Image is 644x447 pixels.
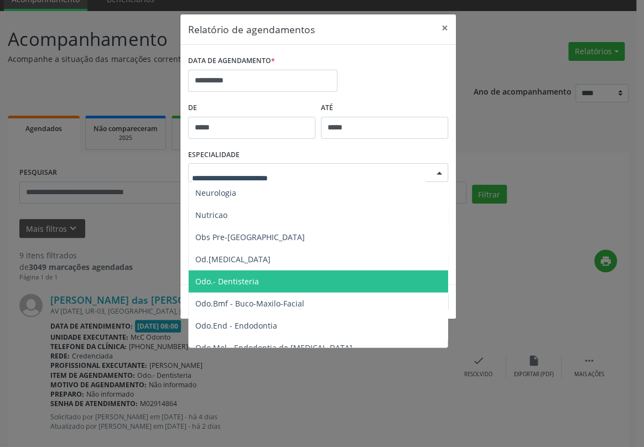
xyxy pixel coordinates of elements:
span: Obs Pre-[GEOGRAPHIC_DATA] [195,232,305,242]
span: Odo.Mol - Endodontia de [MEDICAL_DATA] [195,342,352,353]
span: Neurologia [195,188,236,198]
label: ATÉ [321,100,448,117]
h5: Relatório de agendamentos [188,22,315,37]
span: Odo.End - Endodontia [195,320,277,331]
label: DATA DE AGENDAMENTO [188,53,275,70]
span: Nutricao [195,210,227,220]
span: Od.[MEDICAL_DATA] [195,254,271,264]
span: Odo.Bmf - Buco-Maxilo-Facial [195,298,304,309]
button: Close [434,14,456,41]
label: De [188,100,315,117]
label: ESPECIALIDADE [188,147,240,164]
span: Odo.- Dentisteria [195,276,259,287]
